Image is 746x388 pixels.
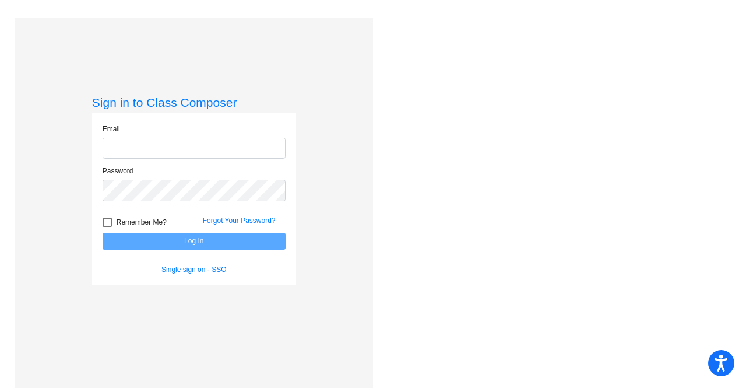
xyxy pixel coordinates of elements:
[92,95,296,110] h3: Sign in to Class Composer
[203,216,276,225] a: Forgot Your Password?
[117,215,167,229] span: Remember Me?
[103,233,286,250] button: Log In
[103,124,120,134] label: Email
[161,265,226,274] a: Single sign on - SSO
[103,166,133,176] label: Password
